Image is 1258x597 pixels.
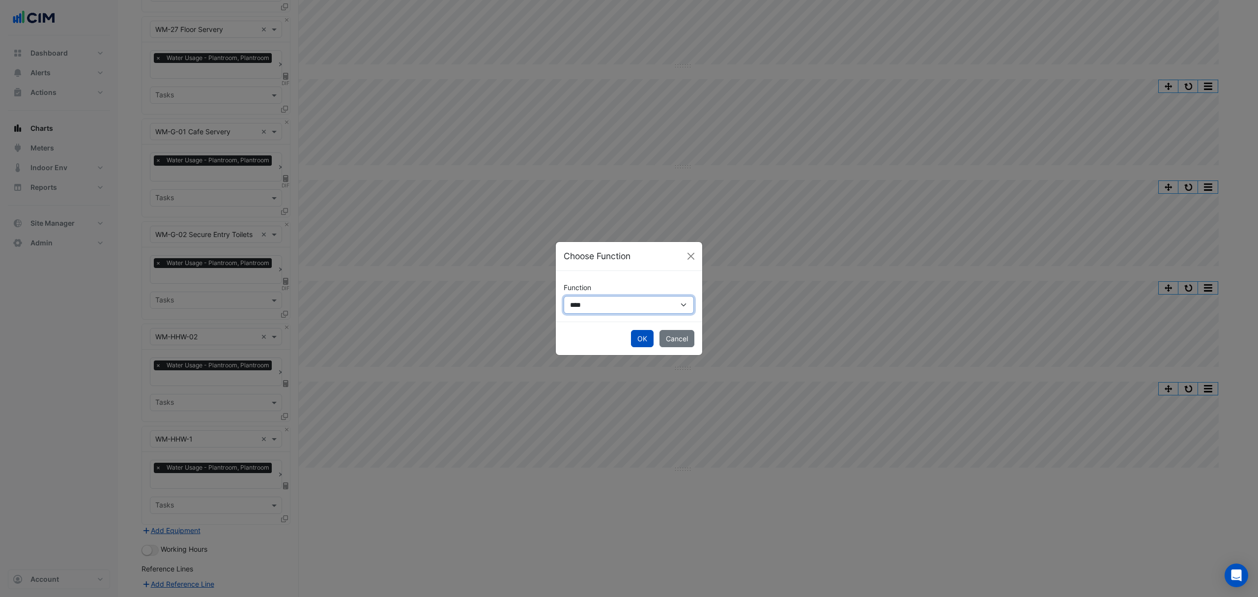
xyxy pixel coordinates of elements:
h5: Choose Function [564,250,630,263]
button: Cancel [659,330,694,347]
button: OK [631,330,654,347]
button: Close [684,249,698,264]
div: Open Intercom Messenger [1225,564,1248,587]
label: Function [564,279,591,296]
